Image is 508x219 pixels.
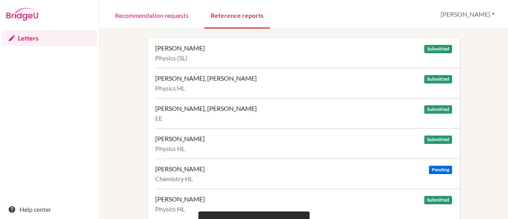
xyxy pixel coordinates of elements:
a: [PERSON_NAME], [PERSON_NAME] Submitted Physics HL [155,68,460,98]
span: Submitted [424,105,452,114]
span: Submitted [424,136,452,144]
div: [PERSON_NAME] [155,195,205,203]
img: Bridge-U [6,8,38,21]
a: [PERSON_NAME] Pending Chemistry HL [155,159,460,189]
a: Recommendation requests [109,1,195,29]
span: Submitted [424,45,452,53]
span: Submitted [424,75,452,83]
span: Submitted [424,196,452,204]
div: Physics HL [155,205,452,213]
a: Help center [2,202,97,217]
button: [PERSON_NAME] [437,7,498,22]
div: EE [155,114,452,122]
a: [PERSON_NAME] Submitted Physics HL [155,128,460,159]
div: [PERSON_NAME], [PERSON_NAME] [155,105,257,112]
a: Reference reports [204,1,270,29]
div: Physics HL [155,84,452,92]
span: Pending [429,166,452,174]
a: [PERSON_NAME] Submitted Physics (SL) [155,38,460,68]
div: Chemistry HL [155,175,452,183]
div: [PERSON_NAME] [155,44,205,52]
div: [PERSON_NAME], [PERSON_NAME] [155,74,257,82]
div: [PERSON_NAME] [155,165,205,173]
a: [PERSON_NAME], [PERSON_NAME] Submitted EE [155,98,460,128]
div: [PERSON_NAME] [155,135,205,143]
div: Physics (SL) [155,54,452,62]
a: [PERSON_NAME] Submitted Physics HL [155,189,460,219]
a: Letters [2,30,97,46]
div: Physics HL [155,145,452,153]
